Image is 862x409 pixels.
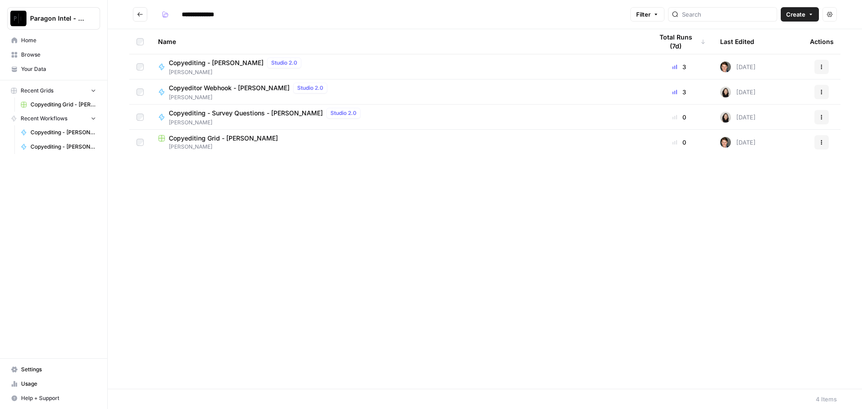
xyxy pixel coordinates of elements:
img: Paragon Intel - Copyediting Logo [10,10,26,26]
span: Home [21,36,96,44]
a: Your Data [7,62,100,76]
button: Workspace: Paragon Intel - Copyediting [7,7,100,30]
span: Copyeditor Webhook - [PERSON_NAME] [169,84,290,92]
span: Help + Support [21,394,96,402]
span: Filter [636,10,651,19]
span: Studio 2.0 [297,84,323,92]
span: Create [786,10,805,19]
img: qw00ik6ez51o8uf7vgx83yxyzow9 [720,137,731,148]
a: Browse [7,48,100,62]
a: Home [7,33,100,48]
span: Copyediting Grid - [PERSON_NAME] [31,101,96,109]
a: Copyediting - [PERSON_NAME]Studio 2.0[PERSON_NAME] [158,57,638,76]
button: Filter [630,7,664,22]
span: [PERSON_NAME] [169,68,305,76]
span: Copyediting - Survey Questions - [PERSON_NAME] [169,109,323,118]
div: 3 [653,62,706,71]
button: Recent Grids [7,84,100,97]
span: [PERSON_NAME] [169,93,331,101]
span: Copyediting - [PERSON_NAME] [31,143,96,151]
a: Copyediting Grid - [PERSON_NAME][PERSON_NAME] [158,134,638,151]
div: Total Runs (7d) [653,29,706,54]
img: qw00ik6ez51o8uf7vgx83yxyzow9 [720,62,731,72]
div: 0 [653,138,706,147]
a: Copyediting - Survey Questions - [PERSON_NAME]Studio 2.0[PERSON_NAME] [158,108,638,127]
button: Recent Workflows [7,112,100,125]
a: Copyediting - [PERSON_NAME] [17,125,100,140]
span: Usage [21,380,96,388]
span: Copyediting - [PERSON_NAME] [169,58,264,67]
a: Usage [7,377,100,391]
div: Last Edited [720,29,754,54]
span: Studio 2.0 [271,59,297,67]
button: Go back [133,7,147,22]
div: 4 Items [816,395,837,404]
div: 0 [653,113,706,122]
button: Help + Support [7,391,100,405]
span: Recent Grids [21,87,53,95]
img: t5ef5oef8zpw1w4g2xghobes91mw [720,112,731,123]
div: [DATE] [720,62,756,72]
span: Copyediting Grid - [PERSON_NAME] [169,134,278,143]
button: Create [781,7,819,22]
span: Studio 2.0 [330,109,356,117]
div: Actions [810,29,834,54]
span: [PERSON_NAME] [158,143,638,151]
a: Copyeditor Webhook - [PERSON_NAME]Studio 2.0[PERSON_NAME] [158,83,638,101]
span: Copyediting - [PERSON_NAME] [31,128,96,136]
div: [DATE] [720,137,756,148]
div: [DATE] [720,87,756,97]
span: Settings [21,365,96,374]
span: Browse [21,51,96,59]
input: Search [682,10,773,19]
a: Settings [7,362,100,377]
a: Copyediting Grid - [PERSON_NAME] [17,97,100,112]
span: [PERSON_NAME] [169,119,364,127]
span: Recent Workflows [21,114,67,123]
img: t5ef5oef8zpw1w4g2xghobes91mw [720,87,731,97]
span: Paragon Intel - Copyediting [30,14,84,23]
div: Name [158,29,638,54]
span: Your Data [21,65,96,73]
div: [DATE] [720,112,756,123]
a: Copyediting - [PERSON_NAME] [17,140,100,154]
div: 3 [653,88,706,97]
